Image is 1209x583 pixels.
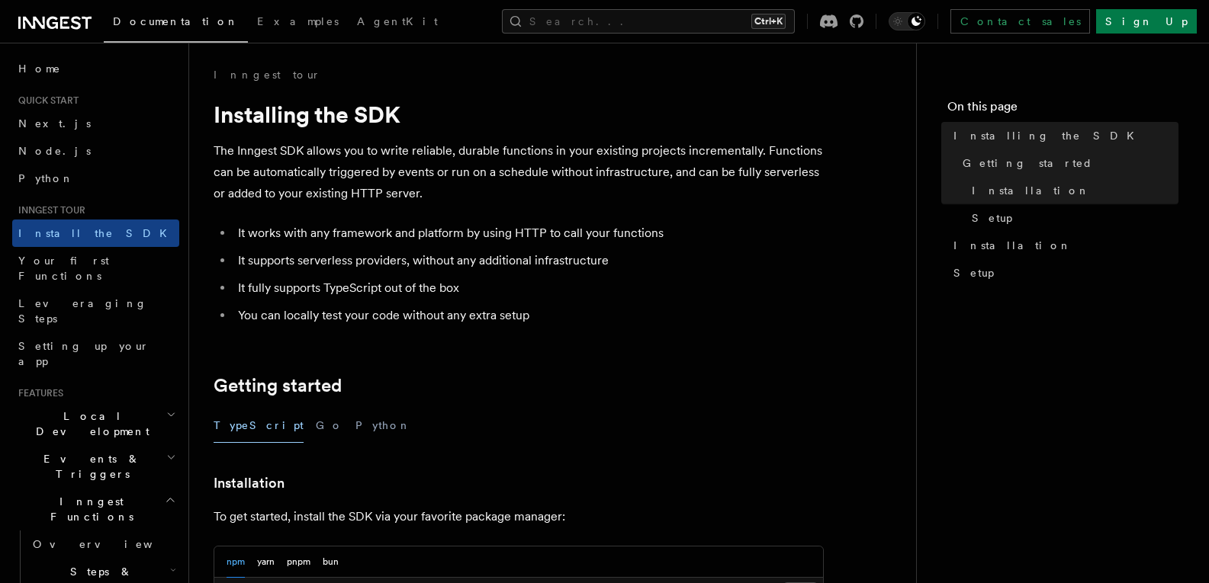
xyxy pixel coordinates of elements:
[953,238,1072,253] span: Installation
[966,204,1178,232] a: Setup
[214,140,824,204] p: The Inngest SDK allows you to write reliable, durable functions in your existing projects increme...
[889,12,925,30] button: Toggle dark mode
[18,340,150,367] span: Setting up your app
[12,387,63,399] span: Features
[12,402,179,445] button: Local Development
[214,375,342,396] a: Getting started
[227,546,245,578] button: npm
[947,232,1178,259] a: Installation
[957,149,1178,177] a: Getting started
[963,155,1093,171] span: Getting started
[966,177,1178,204] a: Installation
[287,546,310,578] button: pnpm
[233,223,824,244] li: It works with any framework and platform by using HTTP to call your functions
[12,204,85,216] span: Inngest tour
[18,227,176,239] span: Install the SDK
[323,546,339,578] button: bun
[233,250,824,271] li: It supports serverless providers, without any additional infrastructure
[12,408,166,439] span: Local Development
[233,277,824,299] li: It fully supports TypeScript out of the box
[18,255,109,282] span: Your first Functions
[257,546,275,578] button: yarn
[357,15,438,27] span: AgentKit
[18,145,91,157] span: Node.js
[214,101,824,128] h1: Installing the SDK
[12,137,179,165] a: Node.js
[751,14,786,29] kbd: Ctrl+K
[947,259,1178,287] a: Setup
[214,506,824,527] p: To get started, install the SDK via your favorite package manager:
[12,445,179,488] button: Events & Triggers
[12,55,179,82] a: Home
[12,488,179,530] button: Inngest Functions
[12,451,166,482] span: Events & Triggers
[1096,9,1197,34] a: Sign Up
[12,247,179,290] a: Your first Functions
[18,297,147,325] span: Leveraging Steps
[972,183,1090,198] span: Installation
[953,128,1143,143] span: Installing the SDK
[12,94,79,107] span: Quick start
[947,98,1178,122] h4: On this page
[12,110,179,137] a: Next.js
[316,408,343,443] button: Go
[972,210,1012,226] span: Setup
[355,408,411,443] button: Python
[12,332,179,375] a: Setting up your app
[12,290,179,332] a: Leveraging Steps
[104,5,248,43] a: Documentation
[953,265,994,280] span: Setup
[33,538,190,550] span: Overview
[27,530,179,558] a: Overview
[113,15,239,27] span: Documentation
[257,15,339,27] span: Examples
[214,408,304,443] button: TypeScript
[12,165,179,192] a: Python
[18,61,61,76] span: Home
[214,67,320,82] a: Inngest tour
[12,219,179,247] a: Install the SDK
[947,122,1178,149] a: Installing the SDK
[248,5,348,41] a: Examples
[502,9,795,34] button: Search...Ctrl+K
[18,172,74,184] span: Python
[950,9,1090,34] a: Contact sales
[233,305,824,326] li: You can locally test your code without any extra setup
[18,117,91,130] span: Next.js
[214,472,285,494] a: Installation
[12,494,165,524] span: Inngest Functions
[348,5,447,41] a: AgentKit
